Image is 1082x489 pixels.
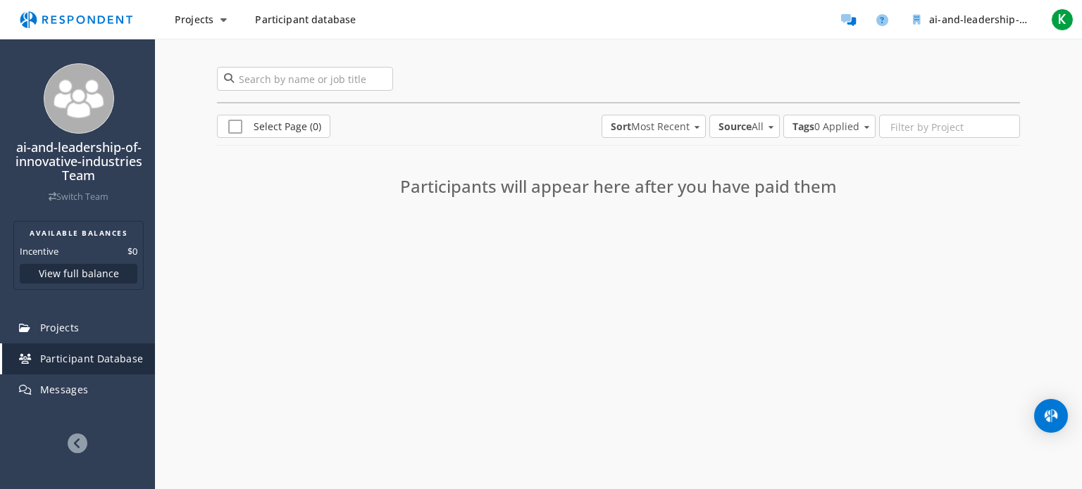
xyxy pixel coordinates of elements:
[611,120,690,134] span: Most Recent
[20,244,58,258] dt: Incentive
[834,6,862,34] a: Message participants
[175,13,213,26] span: Projects
[11,6,141,33] img: respondent-logo.png
[372,177,865,196] h3: Participants will appear here after you have paid them
[228,120,321,136] span: Select Page (0)
[880,115,1019,139] input: Filter by Project
[719,120,752,133] strong: Source
[20,264,137,284] button: View full balance
[40,352,144,365] span: Participant Database
[40,383,89,396] span: Messages
[255,13,356,26] span: Participant database
[13,221,144,290] section: Balance summary
[163,7,238,32] button: Projects
[1051,8,1074,31] span: K
[611,120,631,133] strong: Sort
[1048,7,1076,32] button: K
[9,141,148,182] h4: ai-and-leadership-of-innovative-industries Team
[49,191,108,203] a: Switch Team
[719,120,764,134] span: All
[783,115,876,138] md-select: Tags
[128,244,137,258] dd: $0
[20,227,137,239] h2: AVAILABLE BALANCES
[868,6,896,34] a: Help and support
[217,67,393,91] input: Search by name or job title
[40,321,80,334] span: Projects
[709,115,780,138] md-select: Source: All
[244,7,367,32] a: Participant database
[44,63,114,134] img: team_avatar_256.png
[217,115,330,138] a: Select Page (0)
[1034,399,1068,433] div: Open Intercom Messenger
[902,7,1043,32] button: ai-and-leadership-of-innovative-industries Team
[602,115,706,138] md-select: Sort: Most Recent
